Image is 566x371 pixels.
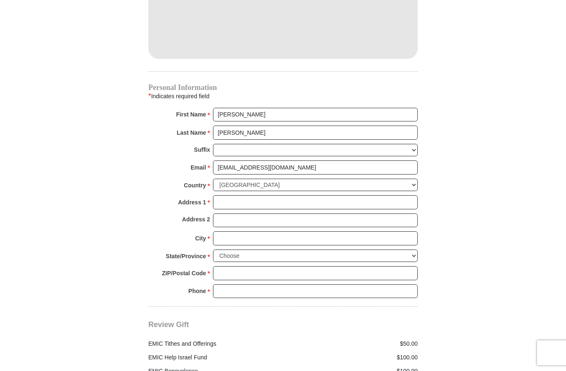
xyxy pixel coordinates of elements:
span: Review Gift [148,320,189,329]
strong: Suffix [194,144,210,155]
div: $50.00 [283,339,422,348]
strong: Address 1 [178,196,206,208]
strong: Last Name [177,127,206,138]
div: EMIC Help Israel Fund [144,353,283,362]
div: EMIC Tithes and Offerings [144,339,283,348]
strong: City [195,233,206,244]
h4: Personal Information [148,84,418,91]
strong: Address 2 [182,213,210,225]
strong: ZIP/Postal Code [162,267,206,279]
strong: Phone [189,285,206,297]
strong: State/Province [166,250,206,262]
strong: Email [191,162,206,173]
div: Indicates required field [148,91,418,102]
div: $100.00 [283,353,422,362]
strong: First Name [176,109,206,120]
strong: Country [184,179,206,191]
